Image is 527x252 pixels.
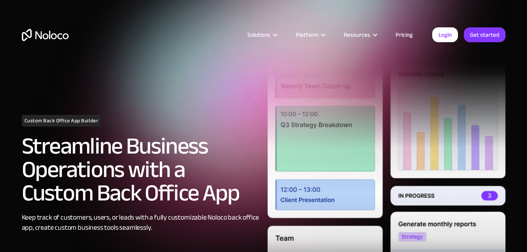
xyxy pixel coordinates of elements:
[22,134,260,205] h2: Streamline Business Operations with a Custom Back Office App
[22,29,69,41] a: home
[247,30,270,40] div: Solutions
[22,213,260,233] div: Keep track of customers, users, or leads with a fully customizable Noloco back office app, create...
[344,30,370,40] div: Resources
[334,30,386,40] div: Resources
[464,27,506,42] a: Get started
[238,30,286,40] div: Solutions
[296,30,318,40] div: Platform
[432,27,458,42] a: Login
[386,30,422,40] a: Pricing
[22,115,101,127] h1: Custom Back Office App Builder
[286,30,334,40] div: Platform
